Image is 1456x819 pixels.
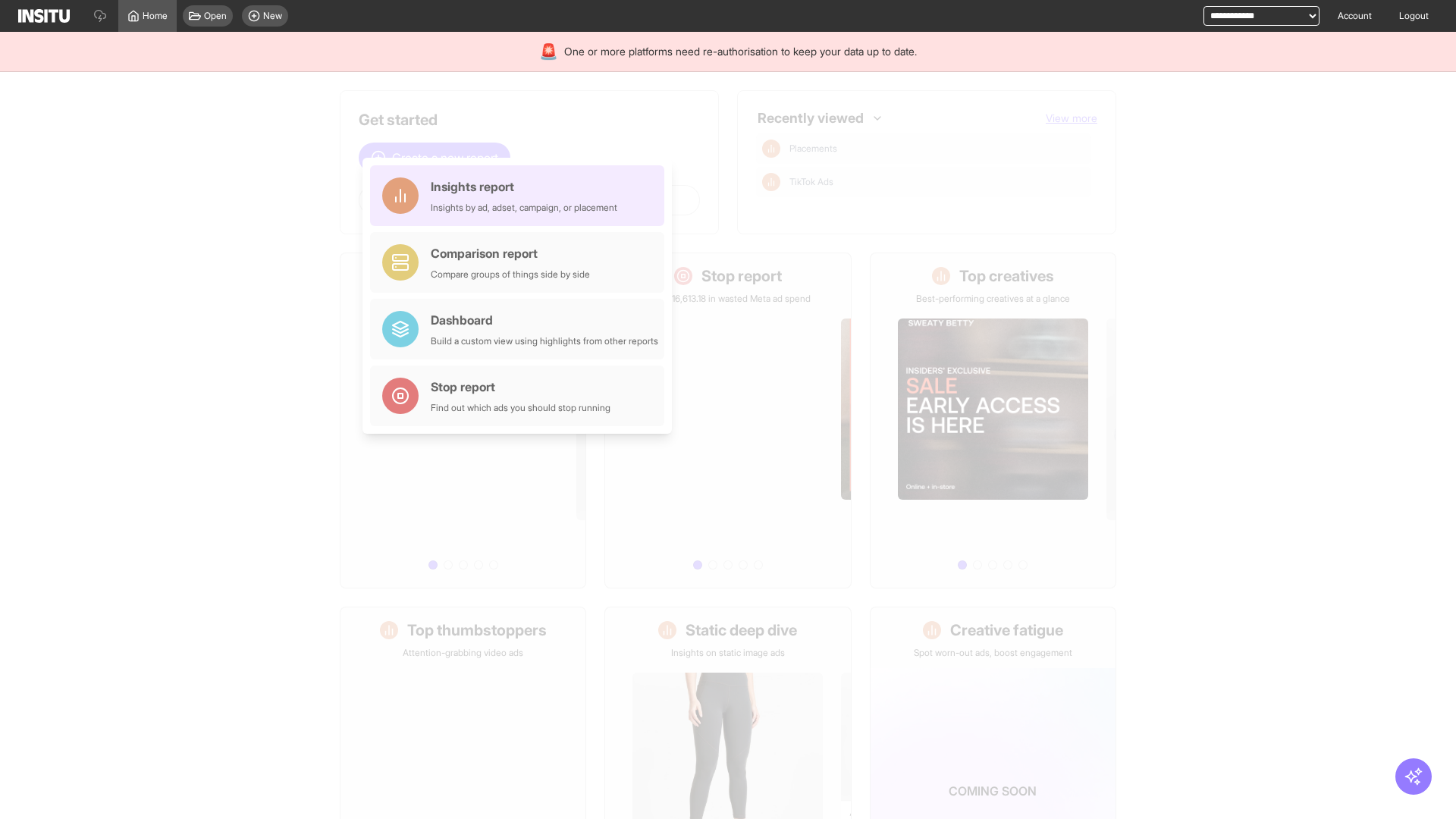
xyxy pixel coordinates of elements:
[18,9,70,23] img: Logo
[263,10,282,22] span: New
[431,402,610,414] div: Find out which ads you should stop running
[431,378,610,396] div: Stop report
[564,44,917,59] span: One or more platforms need re-authorisation to keep your data up to date.
[539,41,558,62] div: 🚨
[431,202,617,214] div: Insights by ad, adset, campaign, or placement
[431,177,617,196] div: Insights report
[431,311,658,329] div: Dashboard
[431,268,590,281] div: Compare groups of things side by side
[431,335,658,347] div: Build a custom view using highlights from other reports
[431,244,590,262] div: Comparison report
[204,10,227,22] span: Open
[143,10,168,22] span: Home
